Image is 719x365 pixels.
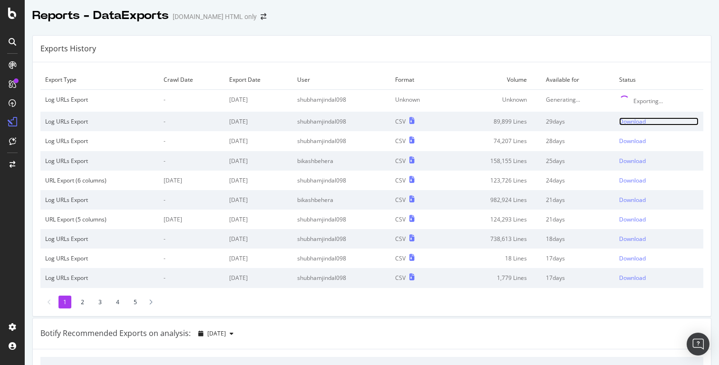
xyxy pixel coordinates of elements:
div: Log URLs Export [45,157,154,165]
td: - [159,90,224,112]
div: Download [619,117,646,125]
a: Download [619,274,699,282]
td: - [159,249,224,268]
div: CSV [395,235,406,243]
td: Unknown [448,90,541,112]
a: Download [619,215,699,223]
div: Log URLs Export [45,196,154,204]
td: bikashbehera [292,190,390,210]
div: CSV [395,117,406,125]
td: Status [614,70,703,90]
div: Botify Recommended Exports on analysis: [40,328,191,339]
td: 18 Lines [448,249,541,268]
div: Download [619,254,646,262]
div: Log URLs Export [45,117,154,125]
td: Export Date [224,70,293,90]
td: - [159,229,224,249]
td: Available for [541,70,614,90]
li: 5 [129,296,142,308]
div: Log URLs Export [45,96,154,104]
td: [DATE] [224,171,293,190]
td: 21 days [541,190,614,210]
div: CSV [395,215,406,223]
td: shubhamjindal098 [292,210,390,229]
td: Volume [448,70,541,90]
li: 3 [94,296,107,308]
td: [DATE] [159,171,224,190]
td: 738,613 Lines [448,229,541,249]
div: Log URLs Export [45,235,154,243]
div: CSV [395,157,406,165]
div: CSV [395,254,406,262]
div: Download [619,196,646,204]
div: Open Intercom Messenger [687,333,709,355]
td: shubhamjindal098 [292,268,390,288]
td: 89,899 Lines [448,112,541,131]
td: [DATE] [224,249,293,268]
div: CSV [395,137,406,145]
div: Download [619,235,646,243]
td: 124,293 Lines [448,210,541,229]
td: 123,726 Lines [448,171,541,190]
td: Format [390,70,447,90]
td: 982,924 Lines [448,190,541,210]
td: - [159,268,224,288]
div: CSV [395,274,406,282]
td: [DATE] [224,210,293,229]
td: [DATE] [224,151,293,171]
td: 24 days [541,171,614,190]
a: Download [619,176,699,184]
a: Download [619,137,699,145]
div: Log URLs Export [45,254,154,262]
td: 17 days [541,268,614,288]
td: User [292,70,390,90]
td: [DATE] [159,210,224,229]
td: 21 days [541,210,614,229]
div: Reports - DataExports [32,8,169,24]
td: Crawl Date [159,70,224,90]
td: 25 days [541,151,614,171]
td: 158,155 Lines [448,151,541,171]
td: - [159,131,224,151]
td: bikashbehera [292,151,390,171]
td: [DATE] [224,268,293,288]
div: Exporting... [633,97,663,105]
td: [DATE] [224,112,293,131]
div: Log URLs Export [45,137,154,145]
div: Exports History [40,43,96,54]
div: arrow-right-arrow-left [261,13,266,20]
td: [DATE] [224,190,293,210]
td: [DATE] [224,90,293,112]
td: Unknown [390,90,447,112]
a: Download [619,254,699,262]
div: [DOMAIN_NAME] HTML only [173,12,257,21]
td: [DATE] [224,229,293,249]
span: 2025 Aug. 28th [207,329,226,337]
div: Log URLs Export [45,274,154,282]
a: Download [619,117,699,125]
td: shubhamjindal098 [292,171,390,190]
div: CSV [395,196,406,204]
td: 17 days [541,249,614,268]
div: Generating... [546,96,610,104]
td: 74,207 Lines [448,131,541,151]
td: shubhamjindal098 [292,112,390,131]
a: Download [619,157,699,165]
td: - [159,151,224,171]
td: shubhamjindal098 [292,131,390,151]
td: shubhamjindal098 [292,90,390,112]
div: Download [619,137,646,145]
div: URL Export (6 columns) [45,176,154,184]
td: [DATE] [224,131,293,151]
td: 28 days [541,131,614,151]
div: CSV [395,176,406,184]
td: 18 days [541,229,614,249]
div: URL Export (5 columns) [45,215,154,223]
button: [DATE] [194,326,237,341]
div: Download [619,274,646,282]
div: Download [619,176,646,184]
td: 29 days [541,112,614,131]
td: - [159,112,224,131]
td: shubhamjindal098 [292,229,390,249]
a: Download [619,235,699,243]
